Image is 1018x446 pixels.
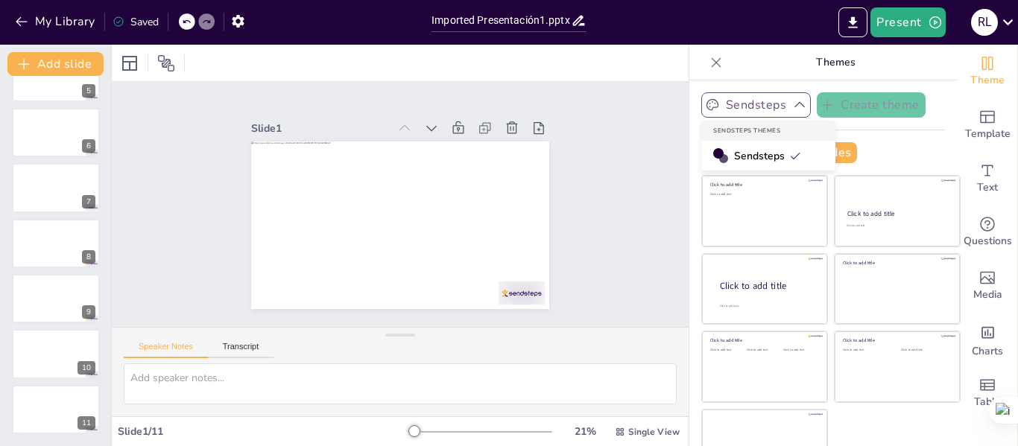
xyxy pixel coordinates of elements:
button: Create theme [817,92,926,118]
span: Questions [964,233,1012,249]
button: Add slide [7,52,104,76]
button: Speaker Notes [124,342,208,358]
div: Add images, graphics, shapes or video [958,259,1017,313]
span: Template [965,126,1011,142]
div: Saved [113,15,159,29]
div: Slide 1 [468,97,537,228]
button: r l [971,7,998,37]
span: Table [974,394,1001,410]
div: Click to add text [901,348,948,352]
div: 10 [12,329,100,378]
div: 5 [12,53,100,102]
div: Add ready made slides [958,98,1017,152]
div: 10 [78,361,95,375]
div: Sendsteps Themes [701,121,835,141]
span: Charts [972,343,1003,360]
div: 8 [82,250,95,264]
div: Click to add text [847,224,946,228]
div: 9 [82,305,95,319]
div: Click to add text [710,348,744,352]
button: Sendsteps [701,92,811,118]
div: 8 [12,219,100,268]
div: 6 [12,108,100,157]
div: 11 [78,416,95,430]
div: Slide 1 / 11 [118,424,409,439]
div: Click to add title [720,279,815,292]
div: Add charts and graphs [958,313,1017,366]
div: 21 % [567,424,603,439]
div: 7 [12,163,100,212]
input: Insert title [431,10,571,31]
div: Layout [118,51,142,75]
span: Position [157,54,175,72]
div: Click to add title [843,260,949,266]
span: Sendsteps [734,149,801,163]
button: Present [870,7,945,37]
button: Transcript [208,342,274,358]
div: r l [971,9,998,36]
div: 7 [82,195,95,208]
div: 9 [12,274,100,323]
div: Click to add text [710,193,817,197]
div: 6 [82,139,95,153]
div: Click to add text [747,348,780,352]
div: Get real-time input from your audience [958,206,1017,259]
div: Click to add text [783,348,817,352]
div: Add a table [958,366,1017,420]
span: Media [973,287,1002,303]
div: Change the overall theme [958,45,1017,98]
div: Click to add body [720,304,814,308]
div: Add text boxes [958,152,1017,206]
div: Click to add title [710,337,817,343]
button: Export to PowerPoint [838,7,867,37]
span: Text [977,179,998,196]
button: My Library [11,10,101,34]
div: Click to add title [710,182,817,188]
div: Click to add text [843,348,890,352]
div: Click to add title [847,209,946,218]
div: 5 [82,84,95,98]
span: Theme [970,72,1005,89]
span: Single View [628,426,680,438]
div: 11 [12,385,100,434]
p: Themes [728,45,943,80]
div: Click to add title [843,337,949,343]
